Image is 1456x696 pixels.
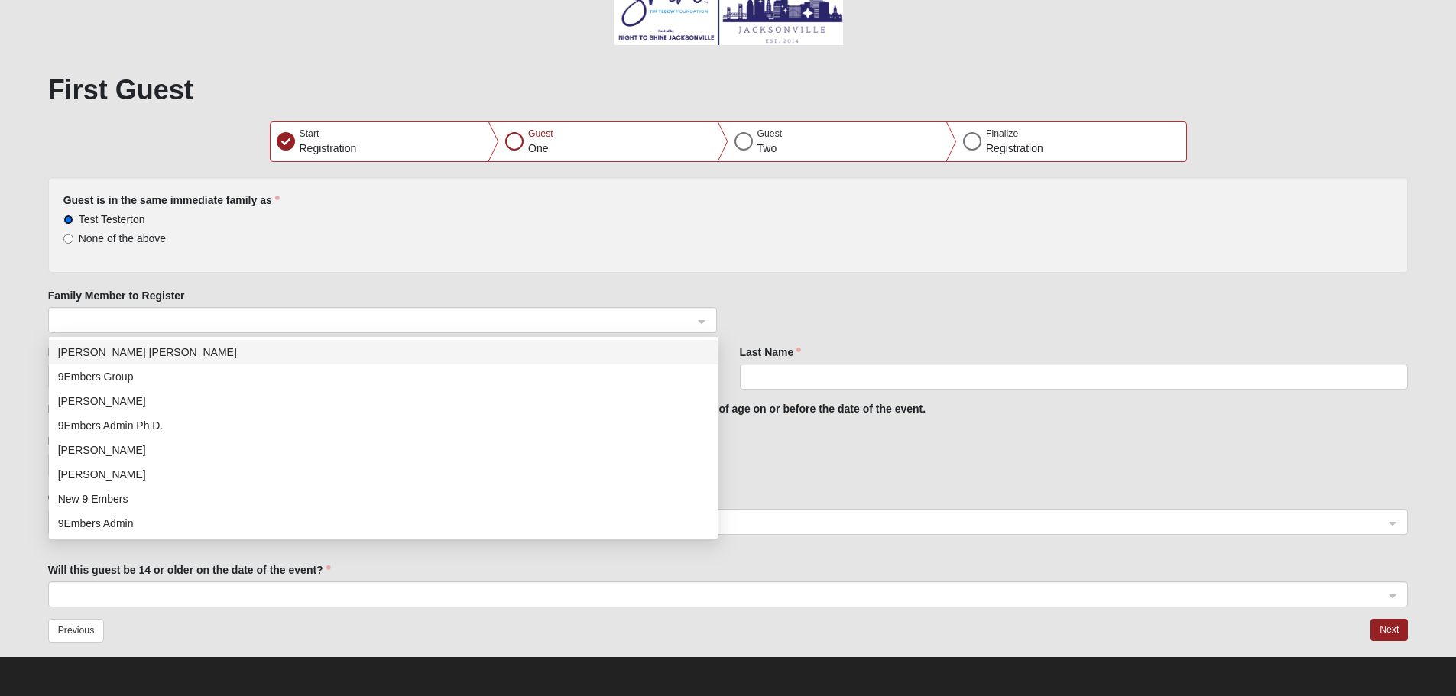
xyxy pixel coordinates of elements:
span: Finalize [986,128,1018,139]
div: 9Embers Group [49,364,718,389]
input: None of the above [63,234,73,244]
label: Last Name [740,345,802,360]
input: Test Testerton [63,215,73,225]
div: Tina Reusch [49,438,718,462]
div: New 9 Embers [49,487,718,511]
button: Next [1370,619,1408,641]
div: Brandon Meeks [49,462,718,487]
h1: First Guest [48,73,1409,106]
p: Two [757,141,783,157]
div: [PERSON_NAME] [PERSON_NAME] [58,344,709,361]
div: [PERSON_NAME] [58,393,709,410]
span: Start [300,128,319,139]
div: Katlyn Quinn [49,389,718,413]
p: Registration [986,141,1043,157]
div: [PERSON_NAME] [58,466,709,483]
p: Registration [300,141,357,157]
strong: NOTE: All guests must be at least 14 years of age or older to attend Night to Shine. Please only ... [48,403,926,415]
span: None of the above [79,232,166,244]
div: Garri Lynn Darter [49,340,718,364]
p: One [528,141,553,157]
button: Previous [48,619,105,643]
div: 9Embers Admin Ph.D. [58,417,709,434]
div: 9Embers Admin Ph.D. [49,413,718,438]
label: Guest is in the same immediate family as [63,193,280,208]
span: Test Testerton [79,213,145,225]
label: Gender [48,490,93,505]
span: Guest [757,128,783,139]
div: 9Embers Admin [58,515,709,532]
div: 9Embers Admin [49,511,718,536]
div: 9Embers Group [58,368,709,385]
div: New 9 Embers [58,490,709,507]
span: Guest [528,128,553,139]
div: [PERSON_NAME] [58,442,709,458]
label: Will this guest be 14 or older on the date of the event? [48,562,331,578]
label: Birthday [48,433,99,448]
label: First Name [48,345,111,360]
label: Family Member to Register [48,288,185,303]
